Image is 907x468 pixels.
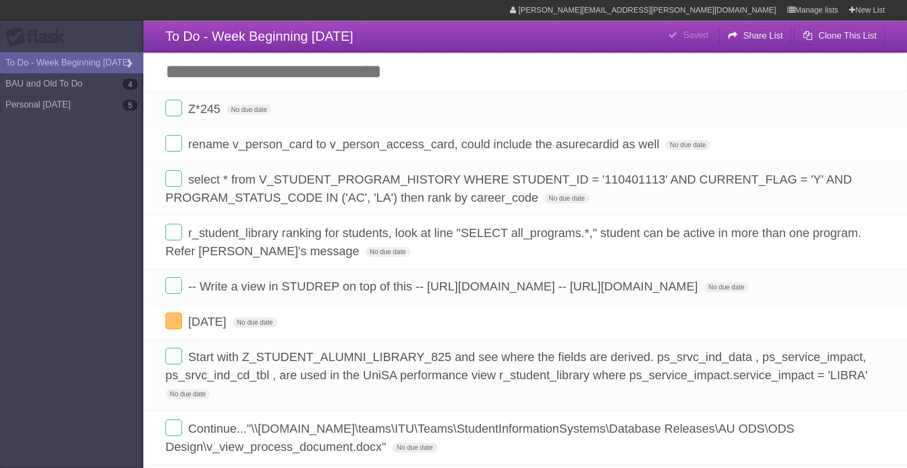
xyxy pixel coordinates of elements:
span: No due date [366,247,410,257]
label: Done [165,277,182,294]
label: Done [165,313,182,329]
span: No due date [544,193,589,203]
span: No due date [666,140,710,150]
div: Flask [6,27,72,47]
span: -- Write a view in STUDREP on top of this -- [URL][DOMAIN_NAME] -- [URL][DOMAIN_NAME] [188,279,701,293]
span: r_student_library ranking for students, look at line "SELECT all_programs.*," student can be acti... [165,226,861,258]
button: Share List [719,26,792,46]
span: [DATE] [188,315,229,329]
b: Clone This List [818,31,877,40]
label: Done [165,224,182,240]
span: Z*245 [188,102,223,116]
label: Done [165,170,182,187]
label: Done [165,419,182,436]
span: No due date [233,318,277,327]
b: Share List [743,31,783,40]
span: select * from V_STUDENT_PROGRAM_HISTORY WHERE STUDENT_ID = '110401113' AND CURRENT_FLAG = 'Y' AND... [165,173,852,205]
span: rename v_person_card to v_person_access_card, could include the asurecardid as well [188,137,662,151]
button: Clone This List [794,26,885,46]
span: No due date [392,443,437,453]
span: Continue..."\\[DOMAIN_NAME]\teams\ITU\Teams\StudentInformationSystems\Database Releases\AU ODS\OD... [165,422,795,454]
b: 4 [122,79,138,90]
span: Start with Z_STUDENT_ALUMNI_LIBRARY_825 and see where the fields are derived. ps_srvc_ind_data , ... [165,350,870,382]
b: 5 [122,100,138,111]
span: No due date [165,389,210,399]
label: Done [165,135,182,152]
span: To Do - Week Beginning [DATE] [165,29,353,44]
span: No due date [704,282,749,292]
span: No due date [227,105,271,115]
label: Done [165,348,182,364]
b: Saved [683,30,708,40]
label: Done [165,100,182,116]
